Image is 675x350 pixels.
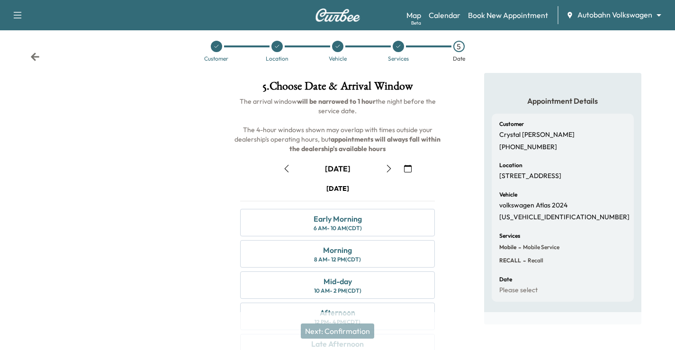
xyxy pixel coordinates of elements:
[314,287,361,295] div: 10 AM - 2 PM (CDT)
[297,97,376,106] b: will be narrowed to 1 hour
[499,121,524,127] h6: Customer
[521,243,559,251] span: Mobile Service
[324,276,352,287] div: Mid-day
[499,243,516,251] span: Mobile
[526,257,543,264] span: Recall
[499,233,520,239] h6: Services
[314,256,361,263] div: 8 AM - 12 PM (CDT)
[325,163,351,174] div: [DATE]
[388,56,409,62] div: Services
[429,9,460,21] a: Calendar
[266,56,288,62] div: Location
[499,277,512,282] h6: Date
[453,41,465,52] div: 5
[499,143,557,152] p: [PHONE_NUMBER]
[516,242,521,252] span: -
[492,96,634,106] h5: Appointment Details
[30,52,40,62] div: Back
[499,201,567,210] p: volkswagen Atlas 2024
[289,135,442,153] b: appointments will always fall within the dealership's available hours
[406,9,421,21] a: MapBeta
[499,192,517,197] h6: Vehicle
[499,257,521,264] span: RECALL
[326,184,349,193] div: [DATE]
[314,224,362,232] div: 6 AM - 10 AM (CDT)
[499,172,561,180] p: [STREET_ADDRESS]
[499,286,538,295] p: Please select
[315,9,360,22] img: Curbee Logo
[521,256,526,265] span: -
[204,56,228,62] div: Customer
[314,213,362,224] div: Early Morning
[453,56,465,62] div: Date
[499,131,575,139] p: Crystal [PERSON_NAME]
[233,81,442,97] h1: 5 . Choose Date & Arrival Window
[329,56,347,62] div: Vehicle
[499,162,522,168] h6: Location
[320,307,355,318] div: Afternoon
[468,9,548,21] a: Book New Appointment
[499,213,630,222] p: [US_VEHICLE_IDENTIFICATION_NUMBER]
[323,244,352,256] div: Morning
[234,97,442,153] span: The arrival window the night before the service date. The 4-hour windows shown may overlap with t...
[411,19,421,27] div: Beta
[577,9,652,20] span: Autobahn Volkswagen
